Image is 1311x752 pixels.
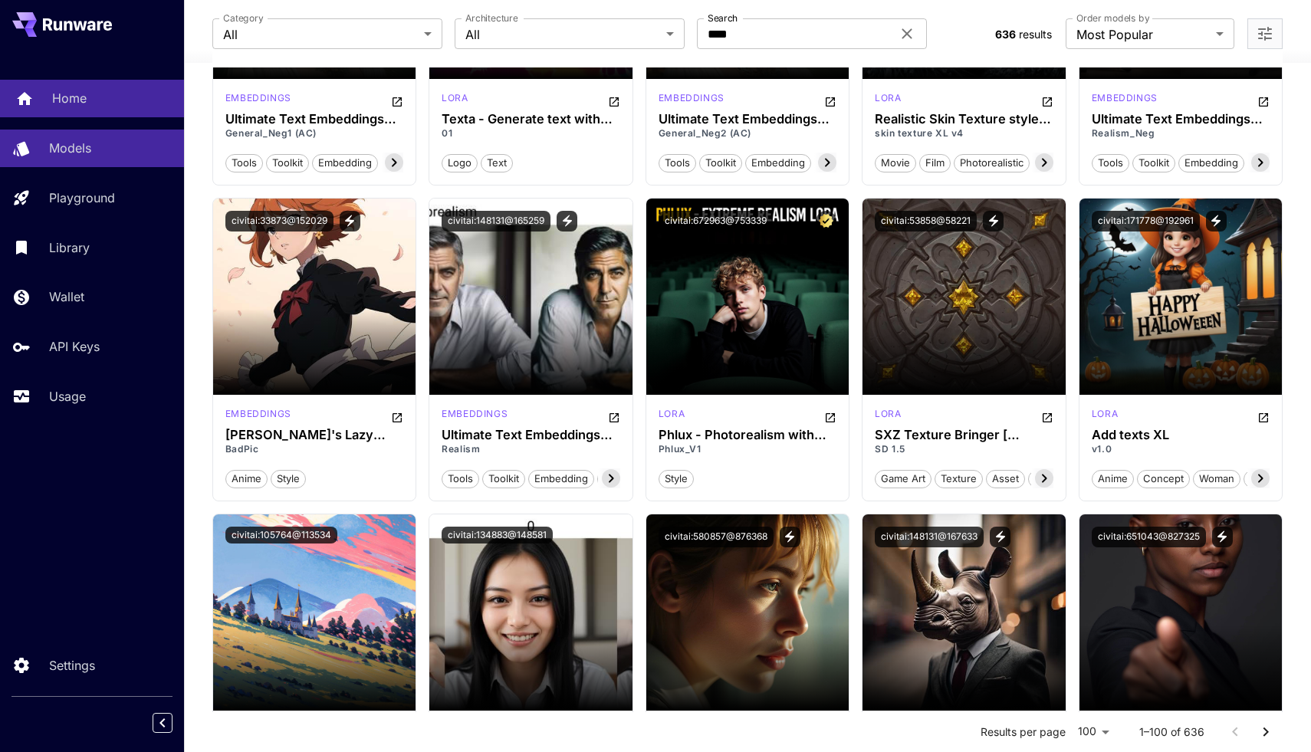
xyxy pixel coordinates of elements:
[935,468,983,488] button: texture
[442,468,479,488] button: tools
[875,91,901,110] div: SDXL 1.0
[659,407,685,425] div: FLUX.1 D
[875,527,984,547] button: civitai:148131@167633
[875,407,901,425] div: SD 1.5
[391,407,403,425] button: Open in CivitAI
[271,471,305,487] span: style
[659,428,837,442] div: Phlux - Photorealism with style (incredible texture and lighting)
[875,442,1053,456] p: SD 1.5
[442,527,553,543] button: civitai:134883@148581
[824,91,836,110] button: Open in CivitAI
[1250,717,1281,747] button: Go to next page
[1092,527,1206,547] button: civitai:651043@827325
[442,428,620,442] h3: Ultimate Text Embeddings SDXL Pack (Styles + Negative)
[659,126,837,140] p: General_Neg2 (AC)
[983,211,1004,232] button: View trigger words
[746,156,810,171] span: embedding
[875,428,1053,442] h3: SXZ Texture Bringer [ Concept ]
[875,211,977,232] button: civitai:53858@58221
[225,211,333,232] button: civitai:33873@152029
[225,112,404,126] div: Ultimate Text Embeddings SDXL Pack (Styles + Negative)
[659,527,774,547] button: civitai:580857@876368
[225,407,291,421] p: embeddings
[659,112,837,126] h3: Ultimate Text Embeddings SDXL Pack (Styles + Negative)
[995,28,1016,41] span: 636
[1028,468,1057,488] button: sxz
[528,468,594,488] button: embedding
[990,527,1010,547] button: View trigger words
[442,126,620,140] p: 01
[659,156,695,171] span: tools
[482,468,525,488] button: toolkit
[659,468,694,488] button: style
[225,442,404,456] p: BadPic
[442,442,620,456] p: Realism
[920,156,950,171] span: film
[442,112,620,126] h3: Texta - Generate text with SDXL
[955,156,1029,171] span: photorealistic
[225,428,404,442] h3: [PERSON_NAME]'s Lazy Textual Inversions
[442,91,468,105] p: lora
[442,153,478,172] button: logo
[52,89,87,107] p: Home
[442,211,550,232] button: civitai:148131@165259
[816,211,836,232] button: Certified Model – Vetted for best performance and includes a commercial license.
[340,211,360,232] button: View trigger words
[659,91,724,110] div: SDXL 1.0
[1206,211,1227,232] button: View trigger words
[1178,153,1244,172] button: embedding
[49,387,86,406] p: Usage
[223,11,264,25] label: Category
[271,468,306,488] button: style
[919,153,951,172] button: film
[700,156,741,171] span: toolkit
[225,91,291,105] p: embeddings
[1092,407,1118,421] p: lora
[1092,91,1158,105] p: embeddings
[1072,721,1115,743] div: 100
[659,91,724,105] p: embeddings
[442,91,468,110] div: SDXL 1.0
[226,156,262,171] span: tools
[1193,468,1240,488] button: woman
[1133,156,1175,171] span: toolkit
[1019,28,1052,41] span: results
[986,468,1025,488] button: asset
[659,407,685,421] p: lora
[225,153,263,172] button: tools
[1029,471,1056,487] span: sxz
[225,428,404,442] div: Inzaniak's Lazy Textual Inversions
[1092,442,1270,456] p: v1.0
[225,407,291,425] div: SD 1.5
[1092,211,1200,232] button: civitai:171778@192961
[1092,407,1118,425] div: SDXL 1.0
[875,112,1053,126] h3: Realistic Skin Texture style XL (Detailed Skin) + SD1.5 + Flux1D
[442,407,508,425] div: SDXL 1.0
[1139,724,1204,740] p: 1–100 of 636
[659,211,773,232] button: civitai:672963@753339
[49,287,84,306] p: Wallet
[226,471,267,487] span: anime
[267,156,308,171] span: toolkit
[1257,91,1270,110] button: Open in CivitAI
[1244,468,1294,488] button: cartoon
[1138,471,1189,487] span: concept
[1076,25,1210,44] span: Most Popular
[557,211,577,232] button: View trigger words
[529,471,593,487] span: embedding
[875,91,901,105] p: lora
[875,153,916,172] button: movie
[987,471,1024,487] span: asset
[1137,468,1190,488] button: concept
[49,656,95,675] p: Settings
[225,91,291,110] div: SDXL 1.0
[225,527,337,543] button: civitai:105764@113534
[1092,428,1270,442] h3: Add texts XL
[1132,153,1175,172] button: toolkit
[875,126,1053,140] p: skin texture XL v4
[312,153,378,172] button: embedding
